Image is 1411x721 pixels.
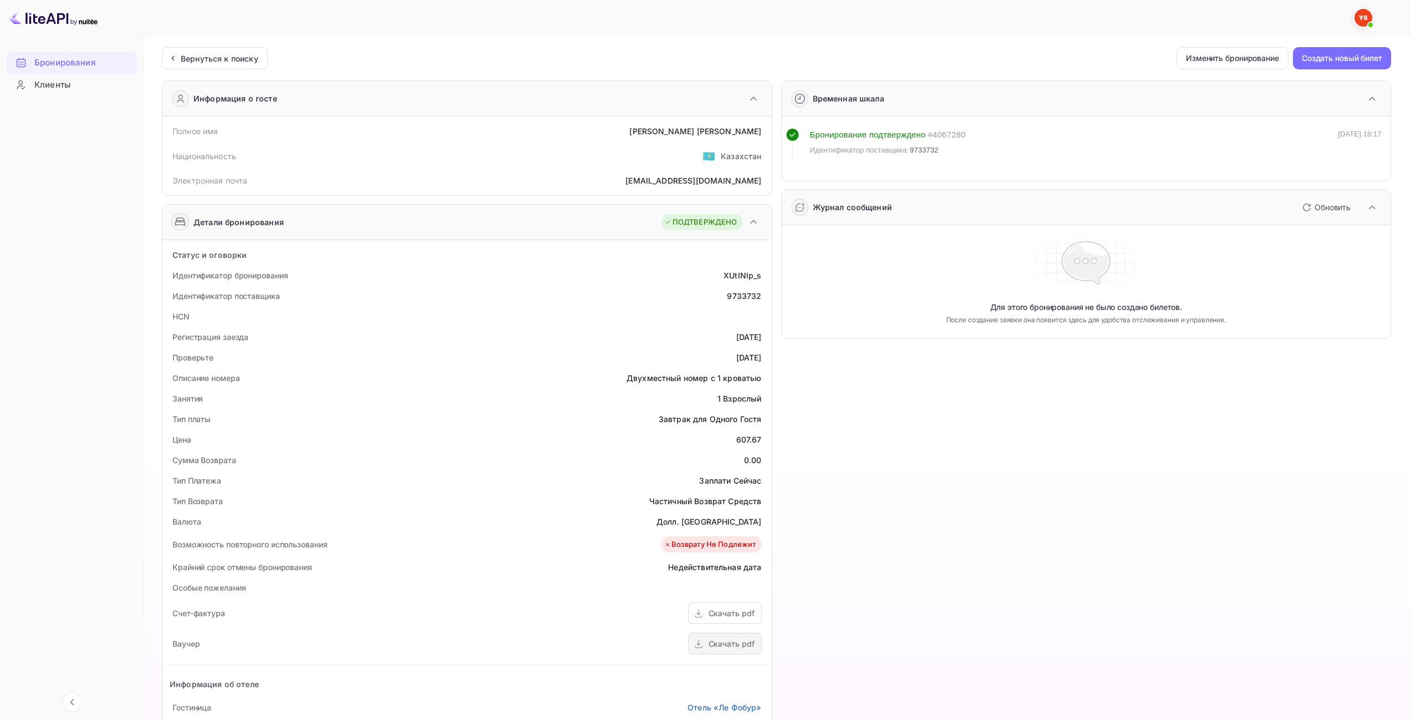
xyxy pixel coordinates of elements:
[724,271,761,280] ya-tr-span: XUtINlp_s
[699,476,761,485] ya-tr-span: Заплати Сейчас
[172,353,213,362] ya-tr-span: Проверьте
[172,151,236,161] ya-tr-span: Национальность
[946,315,1226,325] ya-tr-span: После создания заявки она появится здесь для удобства отслеживания и управления.
[625,176,761,185] ya-tr-span: [EMAIL_ADDRESS][DOMAIN_NAME]
[928,129,965,141] div: # 4067280
[687,702,761,713] a: Отель «Ле Фобур»
[172,126,218,136] ya-tr-span: Полное имя
[626,373,762,383] ya-tr-span: Двухместный номер с 1 кроватью
[727,290,761,302] div: 9733732
[813,94,884,103] ya-tr-span: Временная шкала
[7,74,137,96] div: Клиенты
[172,562,312,572] ya-tr-span: Крайний срок отмены бронирования
[172,583,246,592] ya-tr-span: Особые пожелания
[7,52,137,73] a: Бронирования
[687,703,761,712] ya-tr-span: Отель «Ле Фобур»
[810,146,909,154] ya-tr-span: Идентификатор поставщика:
[910,146,939,154] ya-tr-span: 9733732
[810,130,867,139] ya-tr-span: Бронирование
[172,332,248,342] ya-tr-span: Регистрация заезда
[34,79,70,92] ya-tr-span: Клиенты
[629,126,694,136] ya-tr-span: [PERSON_NAME]
[744,454,762,466] div: 0.00
[172,608,225,618] ya-tr-span: Счет-фактура
[697,126,762,136] ya-tr-span: [PERSON_NAME]
[736,331,762,343] div: [DATE]
[709,608,755,618] ya-tr-span: Скачать pdf
[1302,52,1382,65] ya-tr-span: Создать новый билет
[9,9,98,27] img: Логотип LiteAPI
[668,562,761,572] ya-tr-span: Недействительная дата
[172,414,211,424] ya-tr-span: Тип платы
[671,539,756,550] ya-tr-span: Возврату не подлежит
[172,703,211,712] ya-tr-span: Гостиница
[34,57,95,69] ya-tr-span: Бронирования
[813,202,892,212] ya-tr-span: Журнал сообщений
[7,52,137,74] div: Бронирования
[172,455,236,465] ya-tr-span: Сумма Возврата
[172,373,240,383] ya-tr-span: Описание номера
[673,217,737,228] ya-tr-span: ПОДТВЕРЖДЕНО
[721,151,761,161] ya-tr-span: Казахстан
[172,540,327,549] ya-tr-span: Возможность повторного использования
[1315,202,1351,212] ya-tr-span: Обновить
[172,496,223,506] ya-tr-span: Тип Возврата
[193,93,277,104] ya-tr-span: Информация о госте
[7,74,137,95] a: Клиенты
[702,150,715,162] ya-tr-span: 🇰🇿
[702,146,715,166] span: США
[1354,9,1372,27] img: Служба Поддержки Яндекса
[869,130,926,139] ya-tr-span: подтверждено
[172,435,191,444] ya-tr-span: Цена
[172,639,200,648] ya-tr-span: Ваучер
[709,639,755,648] ya-tr-span: Скачать pdf
[181,54,258,63] ya-tr-span: Вернуться к поиску
[172,291,280,301] ya-tr-span: Идентификатор поставщика
[172,312,190,321] ya-tr-span: HCN
[172,250,247,260] ya-tr-span: Статус и оговорки
[649,496,762,506] ya-tr-span: Частичный Возврат Средств
[736,352,762,363] div: [DATE]
[172,394,203,403] ya-tr-span: Занятия
[193,216,284,228] ya-tr-span: Детали бронирования
[736,434,762,445] div: 607.67
[990,302,1182,313] ya-tr-span: Для этого бронирования не было создано билетов.
[62,692,82,712] button: Свернуть навигацию
[717,394,762,403] ya-tr-span: 1 Взрослый
[172,271,288,280] ya-tr-span: Идентификатор бронирования
[172,517,201,526] ya-tr-span: Валюта
[656,517,761,526] ya-tr-span: Долл. [GEOGRAPHIC_DATA]
[659,414,762,424] ya-tr-span: Завтрак для Одного Гостя
[1186,52,1279,65] ya-tr-span: Изменить бронирование
[1176,47,1288,69] button: Изменить бронирование
[172,476,221,485] ya-tr-span: Тип Платежа
[172,176,248,185] ya-tr-span: Электронная почта
[1296,199,1355,216] button: Обновить
[1293,47,1391,69] button: Создать новый билет
[170,679,259,689] ya-tr-span: Информация об отеле
[1338,130,1382,138] ya-tr-span: [DATE] 18:17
